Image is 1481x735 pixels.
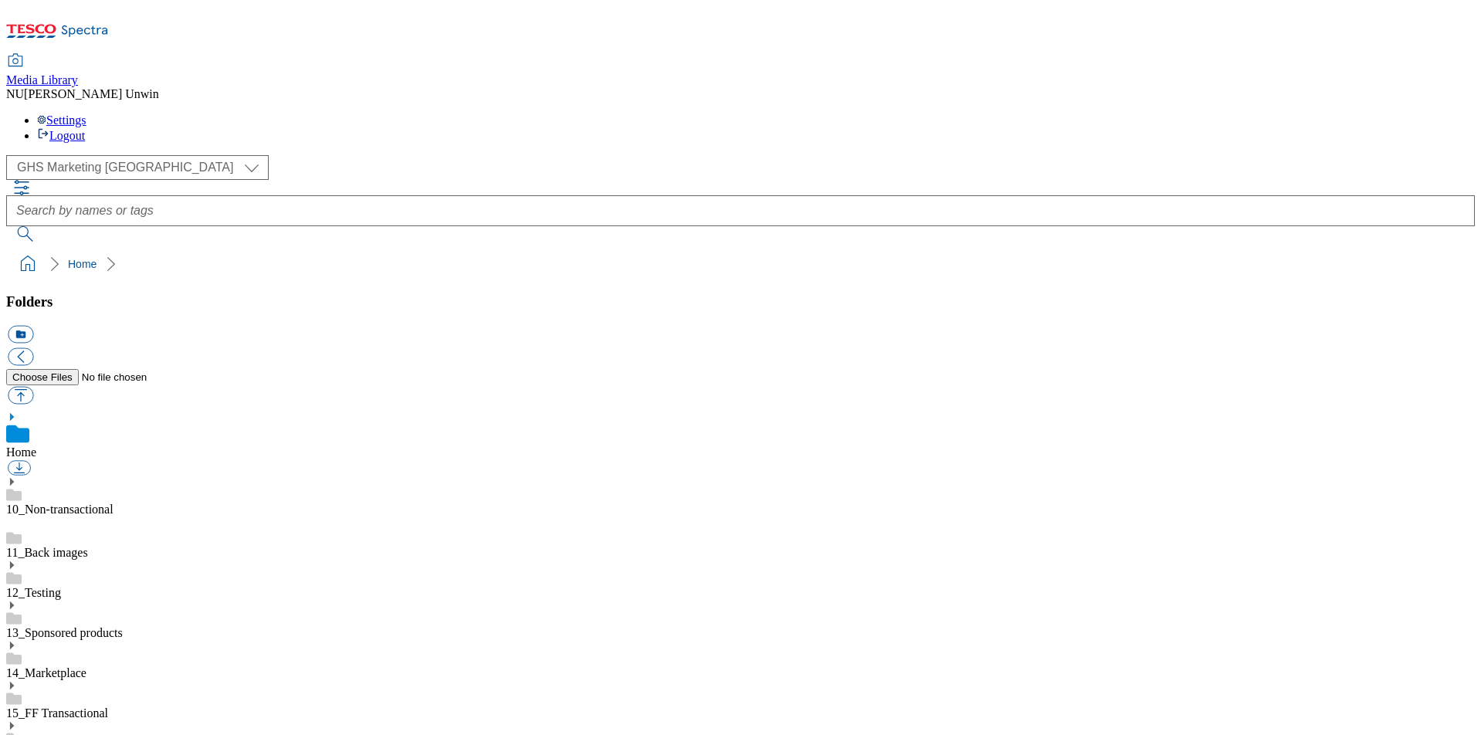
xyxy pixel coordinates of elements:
span: Media Library [6,73,78,86]
nav: breadcrumb [6,249,1475,279]
a: 10_Non-transactional [6,503,114,516]
a: 11_Back images [6,546,88,559]
a: Home [68,258,97,270]
a: Logout [37,129,85,142]
span: [PERSON_NAME] Unwin [24,87,159,100]
a: 13_Sponsored products [6,626,123,639]
input: Search by names or tags [6,195,1475,226]
a: 15_FF Transactional [6,706,108,720]
a: 12_Testing [6,586,61,599]
a: Media Library [6,55,78,87]
a: 14_Marketplace [6,666,86,679]
a: Settings [37,113,86,127]
h3: Folders [6,293,1475,310]
span: NU [6,87,24,100]
a: home [15,252,40,276]
a: Home [6,445,36,459]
